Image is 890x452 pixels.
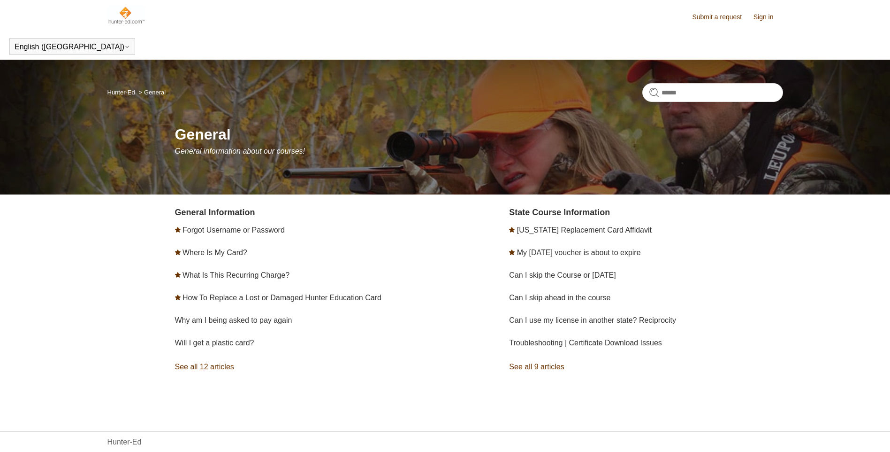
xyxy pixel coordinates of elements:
[509,227,515,233] svg: Promoted article
[175,227,181,233] svg: Promoted article
[642,83,783,102] input: Search
[107,89,137,96] li: Hunter-Ed
[692,12,751,22] a: Submit a request
[175,354,449,380] a: See all 12 articles
[517,249,641,257] a: My [DATE] voucher is about to expire
[107,89,135,96] a: Hunter-Ed
[15,43,130,51] button: English ([GEOGRAPHIC_DATA])
[183,271,289,279] a: What Is This Recurring Charge?
[509,271,616,279] a: Can I skip the Course or [DATE]
[107,436,142,448] a: Hunter-Ed
[137,89,166,96] li: General
[175,249,181,255] svg: Promoted article
[175,295,181,300] svg: Promoted article
[509,339,662,347] a: Troubleshooting | Certificate Download Issues
[509,249,515,255] svg: Promoted article
[175,316,292,324] a: Why am I being asked to pay again
[509,294,610,302] a: Can I skip ahead in the course
[175,272,181,278] svg: Promoted article
[175,208,255,217] a: General Information
[175,146,783,157] p: General information about our courses!
[183,226,285,234] a: Forgot Username or Password
[509,354,783,380] a: See all 9 articles
[517,226,652,234] a: [US_STATE] Replacement Card Affidavit
[175,123,783,146] h1: General
[753,12,783,22] a: Sign in
[183,249,247,257] a: Where Is My Card?
[829,421,883,445] div: Chat Support
[183,294,381,302] a: How To Replace a Lost or Damaged Hunter Education Card
[509,316,676,324] a: Can I use my license in another state? Reciprocity
[107,6,145,24] img: Hunter-Ed Help Center home page
[509,208,610,217] a: State Course Information
[175,339,254,347] a: Will I get a plastic card?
